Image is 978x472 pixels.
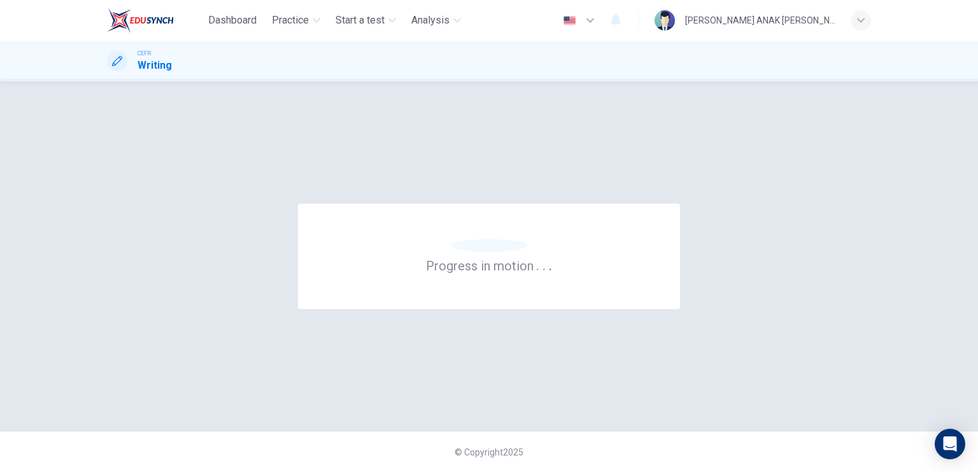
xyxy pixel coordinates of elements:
[548,254,553,275] h6: .
[542,254,546,275] h6: .
[138,58,172,73] h1: Writing
[336,13,385,28] span: Start a test
[107,8,174,33] img: EduSynch logo
[935,429,965,459] div: Open Intercom Messenger
[655,10,675,31] img: Profile picture
[107,8,203,33] a: EduSynch logo
[208,13,257,28] span: Dashboard
[426,257,553,274] h6: Progress in motion
[138,49,151,58] span: CEFR
[562,16,578,25] img: en
[535,254,540,275] h6: .
[203,9,262,32] button: Dashboard
[455,447,523,457] span: © Copyright 2025
[685,13,835,28] div: [PERSON_NAME] ANAK [PERSON_NAME]
[406,9,466,32] button: Analysis
[267,9,325,32] button: Practice
[411,13,450,28] span: Analysis
[272,13,309,28] span: Practice
[330,9,401,32] button: Start a test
